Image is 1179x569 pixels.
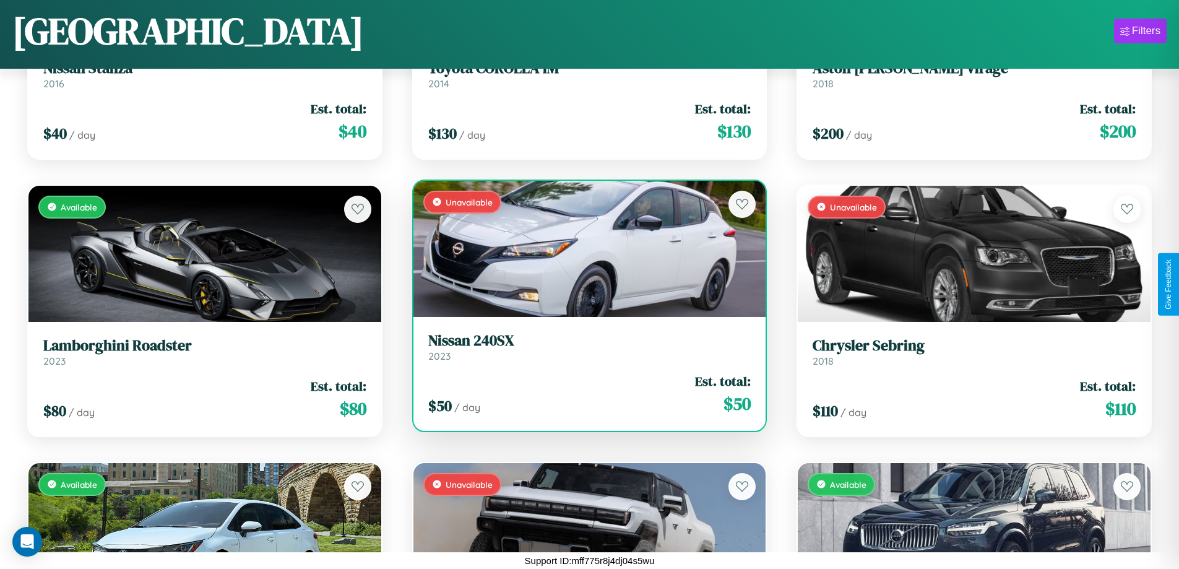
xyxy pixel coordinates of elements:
span: Est. total: [695,100,751,118]
a: Lamborghini Roadster2023 [43,337,366,367]
button: Filters [1114,19,1167,43]
h3: Chrysler Sebring [813,337,1136,355]
span: 2014 [428,77,449,90]
span: $ 50 [723,391,751,416]
span: / day [69,129,95,141]
span: $ 80 [43,401,66,421]
h3: Lamborghini Roadster [43,337,366,355]
h3: Aston [PERSON_NAME] Virage [813,59,1136,77]
span: Est. total: [1080,377,1136,395]
span: / day [846,129,872,141]
span: Est. total: [311,100,366,118]
p: Support ID: mff775r8j4dj04s5wu [525,552,655,569]
span: Est. total: [311,377,366,395]
span: 2018 [813,355,834,367]
span: $ 130 [717,119,751,144]
span: Available [61,479,97,490]
div: Give Feedback [1164,259,1173,310]
a: Toyota COROLLA iM2014 [428,59,751,90]
h1: [GEOGRAPHIC_DATA] [12,6,364,56]
span: $ 110 [1105,396,1136,421]
span: / day [454,401,480,414]
div: Filters [1132,25,1160,37]
span: 2023 [43,355,66,367]
span: $ 50 [428,396,452,416]
span: Est. total: [695,372,751,390]
span: $ 40 [339,119,366,144]
span: Unavailable [830,202,877,212]
span: $ 200 [813,123,844,144]
span: $ 40 [43,123,67,144]
span: $ 130 [428,123,457,144]
span: $ 200 [1100,119,1136,144]
span: Available [61,202,97,212]
h3: Nissan Stanza [43,59,366,77]
span: 2018 [813,77,834,90]
span: 2023 [428,350,451,362]
a: Nissan 240SX2023 [428,332,751,362]
span: 2016 [43,77,64,90]
span: Unavailable [446,479,493,490]
a: Chrysler Sebring2018 [813,337,1136,367]
span: / day [69,406,95,419]
div: Open Intercom Messenger [12,527,42,557]
h3: Nissan 240SX [428,332,751,350]
span: Available [830,479,866,490]
span: $ 110 [813,401,838,421]
span: Unavailable [446,197,493,207]
a: Nissan Stanza2016 [43,59,366,90]
h3: Toyota COROLLA iM [428,59,751,77]
span: Est. total: [1080,100,1136,118]
a: Aston [PERSON_NAME] Virage2018 [813,59,1136,90]
span: / day [459,129,485,141]
span: / day [840,406,866,419]
span: $ 80 [340,396,366,421]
